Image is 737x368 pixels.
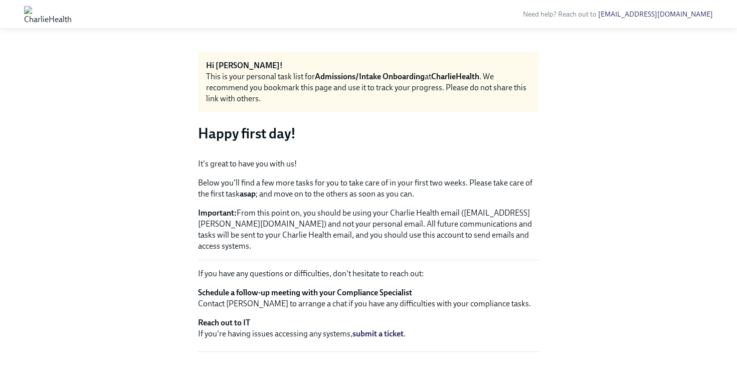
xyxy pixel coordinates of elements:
[198,268,539,279] p: If you have any questions or difficulties, don't hesitate to reach out:
[198,124,539,142] h3: Happy first day!
[206,61,283,70] strong: Hi [PERSON_NAME]!
[198,288,412,297] strong: Schedule a follow-up meeting with your Compliance Specialist
[198,318,250,327] strong: Reach out to IT
[206,71,531,104] div: This is your personal task list for at . We recommend you bookmark this page and use it to track ...
[198,287,539,309] p: Contact [PERSON_NAME] to arrange a chat if you have any difficulties with your compliance tasks.
[198,158,539,169] p: It's great to have you with us!
[315,72,425,81] strong: Admissions/Intake Onboarding
[523,10,713,19] span: Need help? Reach out to
[198,317,539,339] p: If you're having issues accessing any systems, .
[24,6,72,22] img: CharlieHealth
[431,72,479,81] strong: CharlieHealth
[198,177,539,200] p: Below you'll find a few more tasks for you to take care of in your first two weeks. Please take c...
[352,329,404,338] a: submit a ticket
[198,208,539,252] p: From this point on, you should be using your Charlie Health email ([EMAIL_ADDRESS][PERSON_NAME][D...
[598,10,713,19] a: [EMAIL_ADDRESS][DOMAIN_NAME]
[240,189,256,199] strong: asap
[198,208,237,218] strong: Important:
